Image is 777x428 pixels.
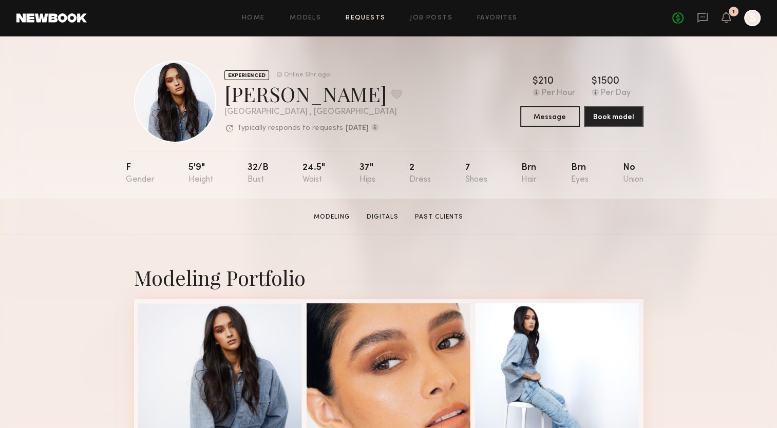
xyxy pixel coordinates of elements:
a: Past Clients [411,212,467,222]
div: EXPERIENCED [224,70,269,80]
a: Modeling [310,212,354,222]
div: No [622,163,643,184]
a: S [744,10,761,26]
div: Brn [521,163,537,184]
div: Per Hour [542,89,575,98]
div: 2 [409,163,431,184]
div: F [126,163,155,184]
div: Modeling Portfolio [134,264,643,291]
button: Message [520,106,580,127]
div: 37" [359,163,375,184]
p: Typically responds to requests [237,125,343,132]
div: 210 [538,76,554,87]
a: Models [290,15,321,22]
div: [GEOGRAPHIC_DATA] , [GEOGRAPHIC_DATA] [224,108,402,116]
a: Favorites [477,15,518,22]
a: Requests [346,15,385,22]
button: Book model [584,106,643,127]
a: Home [242,15,265,22]
div: 24.5" [302,163,325,184]
b: [DATE] [346,125,369,132]
div: 1500 [597,76,619,87]
div: $ [592,76,597,87]
a: Job Posts [410,15,452,22]
a: Digitals [363,212,403,222]
div: [PERSON_NAME] [224,80,402,107]
div: Online 13hr ago [284,72,330,79]
div: 32/b [248,163,269,184]
div: $ [533,76,538,87]
div: 7 [465,163,487,184]
div: 5'9" [188,163,213,184]
div: Per Day [601,89,631,98]
div: Brn [571,163,589,184]
div: 1 [732,9,735,15]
